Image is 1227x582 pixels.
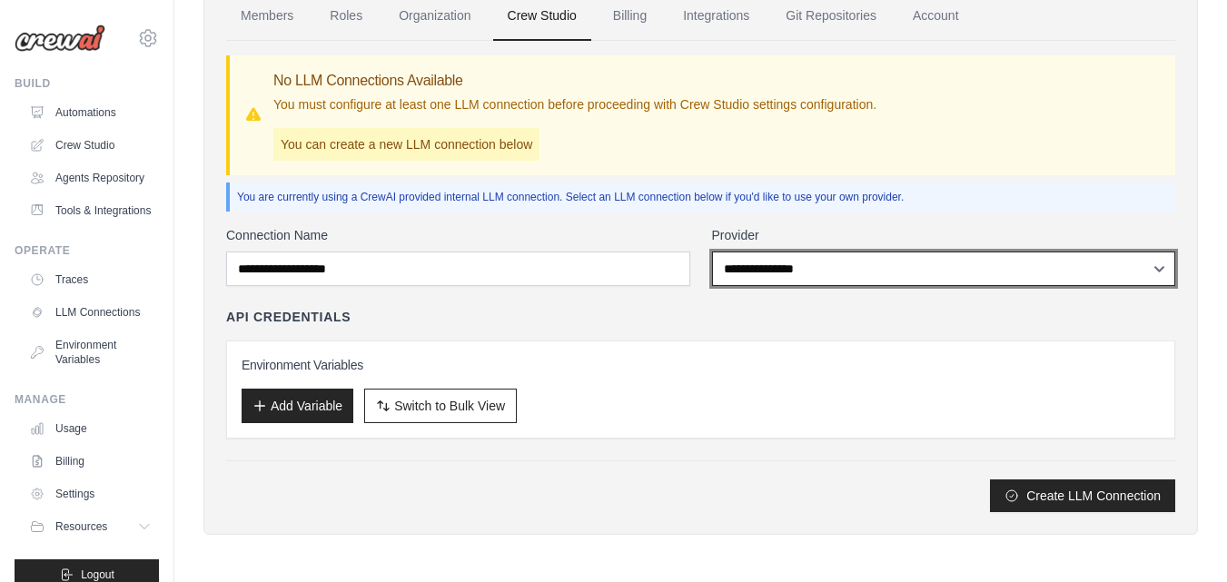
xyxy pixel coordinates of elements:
[22,298,159,327] a: LLM Connections
[15,76,159,91] div: Build
[15,25,105,52] img: Logo
[242,389,353,423] button: Add Variable
[226,308,351,326] h4: API Credentials
[394,397,505,415] span: Switch to Bulk View
[22,98,159,127] a: Automations
[22,196,159,225] a: Tools & Integrations
[22,163,159,192] a: Agents Repository
[1136,495,1227,582] iframe: Chat Widget
[990,479,1175,512] button: Create LLM Connection
[15,243,159,258] div: Operate
[22,479,159,508] a: Settings
[237,190,1168,204] p: You are currently using a CrewAI provided internal LLM connection. Select an LLM connection below...
[273,95,876,113] p: You must configure at least one LLM connection before proceeding with Crew Studio settings config...
[273,70,876,92] h3: No LLM Connections Available
[226,226,690,244] label: Connection Name
[22,512,159,541] button: Resources
[15,392,159,407] div: Manage
[22,330,159,374] a: Environment Variables
[81,567,114,582] span: Logout
[22,414,159,443] a: Usage
[364,389,517,423] button: Switch to Bulk View
[55,519,107,534] span: Resources
[712,226,1176,244] label: Provider
[22,131,159,160] a: Crew Studio
[22,265,159,294] a: Traces
[242,356,1160,374] h3: Environment Variables
[22,447,159,476] a: Billing
[273,128,539,161] p: You can create a new LLM connection below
